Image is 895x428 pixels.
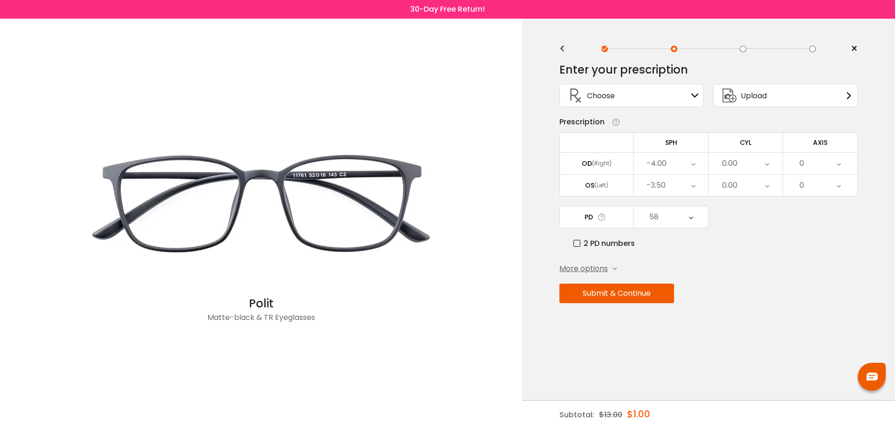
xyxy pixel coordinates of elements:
[634,132,709,152] td: SPH
[851,42,858,56] span: ×
[741,90,767,102] span: Upload
[582,159,592,168] div: OD
[559,206,634,228] td: PD
[587,90,615,102] span: Choose
[867,373,878,380] img: chat
[649,208,659,226] div: 58
[647,176,666,195] div: -3.50
[559,263,608,274] span: More options
[709,132,783,152] td: CYL
[75,312,447,331] div: Matte-black & TR Eyeglasses
[799,154,804,173] div: 0
[559,284,674,303] button: Submit & Continue
[647,154,667,173] div: -4.00
[559,45,573,53] div: <
[573,238,635,249] label: 2 PD numbers
[559,116,605,128] div: Prescription
[783,132,858,152] td: AXIS
[592,159,612,168] div: (Right)
[594,181,608,190] div: (Left)
[799,176,804,195] div: 0
[75,295,447,312] div: Polit
[844,42,858,56] a: ×
[75,109,447,295] img: Matte-black Polit - TR Eyeglasses
[722,154,737,173] div: 0.00
[722,176,737,195] div: 0.00
[585,181,594,190] div: OS
[627,401,650,428] div: $1.00
[559,61,688,79] div: Enter your prescription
